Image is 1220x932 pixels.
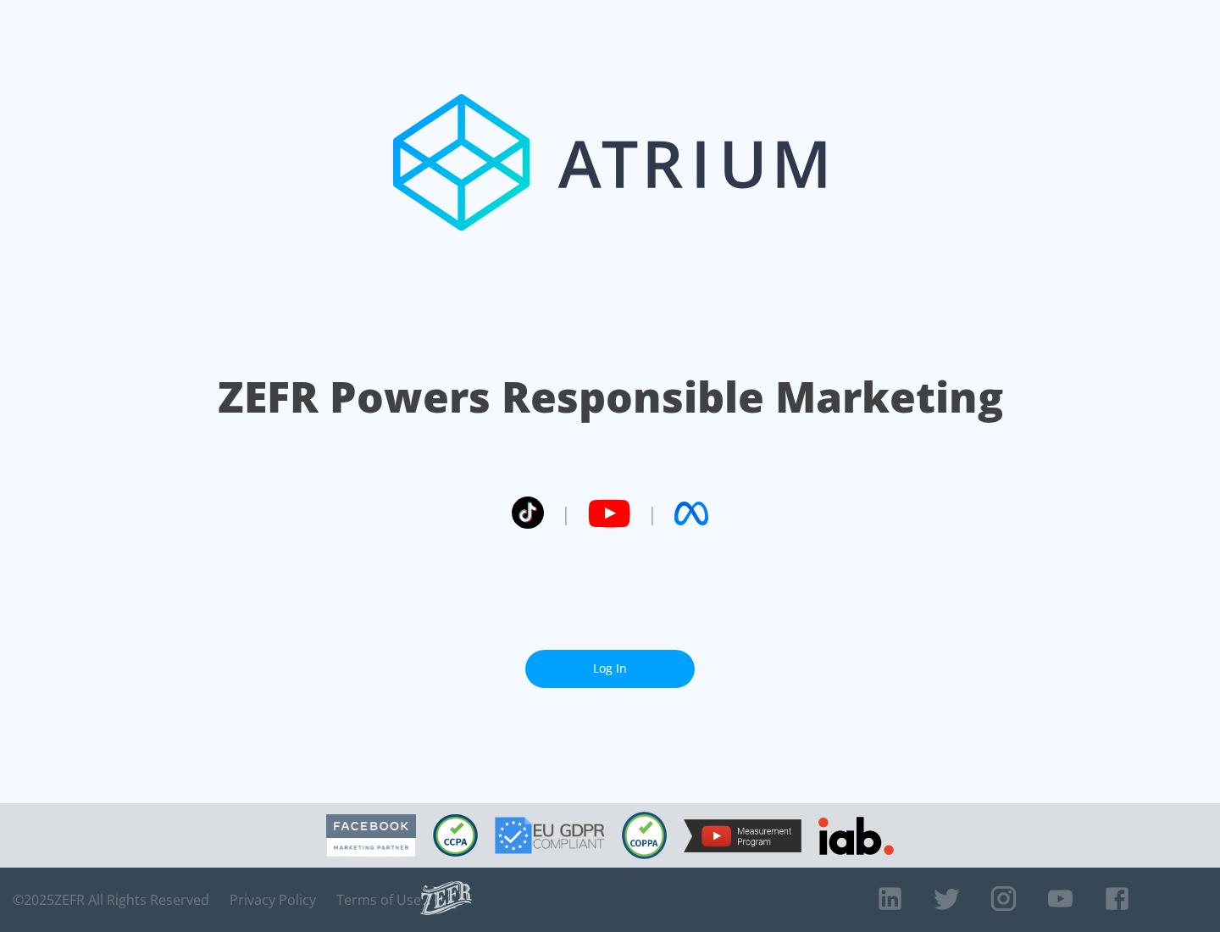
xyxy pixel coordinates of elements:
img: COPPA Compliant [622,812,667,859]
span: | [561,501,571,526]
h1: ZEFR Powers Responsible Marketing [218,368,1003,426]
img: Facebook Marketing Partner [326,814,416,857]
img: CCPA Compliant [433,814,478,857]
img: IAB [818,817,894,855]
span: © 2025 ZEFR All Rights Reserved [13,891,209,908]
a: Terms of Use [336,891,421,908]
img: YouTube Measurement Program [684,819,801,852]
a: Log In [525,650,695,688]
img: GDPR Compliant [495,817,605,854]
a: Privacy Policy [230,891,316,908]
span: | [647,501,657,526]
